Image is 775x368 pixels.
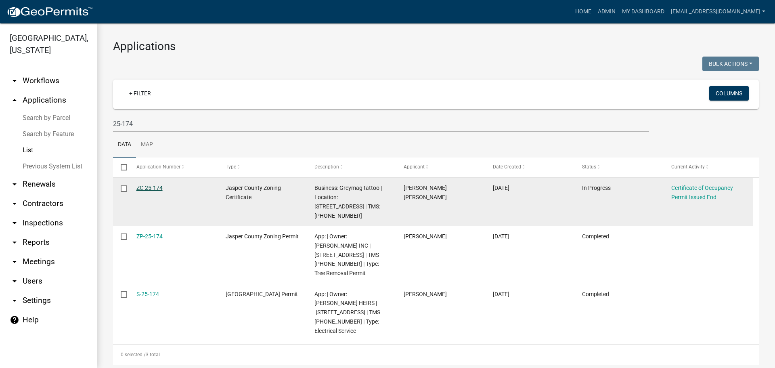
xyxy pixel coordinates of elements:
a: Map [136,132,158,158]
a: Data [113,132,136,158]
i: arrow_drop_down [10,76,19,86]
button: Columns [709,86,749,101]
div: 3 total [113,345,759,365]
span: 09/17/2025 [493,185,509,191]
datatable-header-cell: Select [113,158,128,177]
input: Search for applications [113,116,649,132]
span: Jerry Mitchell [404,291,447,297]
span: Application Number [136,164,180,170]
datatable-header-cell: Description [307,158,396,177]
span: Date Created [493,164,521,170]
span: Completed [582,233,609,240]
datatable-header-cell: Current Activity [664,158,753,177]
span: BRIAN A RODRIGUEZ ROMO [404,185,447,200]
span: Status [582,164,596,170]
a: Admin [595,4,619,19]
a: ZC-25-174 [136,185,163,191]
span: Completed [582,291,609,297]
span: In Progress [582,185,611,191]
i: help [10,315,19,325]
i: arrow_drop_down [10,276,19,286]
span: Jasper County Zoning Certificate [226,185,281,200]
span: 07/09/2025 [493,233,509,240]
a: Certificate of Occupancy [671,185,733,191]
span: Current Activity [671,164,705,170]
span: Jasper County Zoning Permit [226,233,299,240]
a: My Dashboard [619,4,668,19]
span: App: | Owner: D R HORTON INC | 162 CHICORA LN | TMS 091-01-00-048 | Type: Tree Removal Permit [314,233,379,276]
i: arrow_drop_down [10,218,19,228]
a: [EMAIL_ADDRESS][DOMAIN_NAME] [668,4,769,19]
span: App: | Owner: BATTISTE MILLIE HEIRS | 1113 MITCHELLVILLE RD | TMS 064-15-01-020 | Type: Electrica... [314,291,380,334]
span: 04/14/2025 [493,291,509,297]
a: S-25-174 [136,291,159,297]
datatable-header-cell: Application Number [128,158,218,177]
i: arrow_drop_down [10,199,19,208]
span: Jasper County Building Permit [226,291,298,297]
span: Description [314,164,339,170]
span: 0 selected / [121,352,146,357]
a: Home [572,4,595,19]
i: arrow_drop_down [10,238,19,247]
span: Applicant [404,164,425,170]
i: arrow_drop_up [10,95,19,105]
datatable-header-cell: Applicant [396,158,485,177]
span: Lisa Johnston [404,233,447,240]
h3: Applications [113,40,759,53]
i: arrow_drop_down [10,257,19,267]
a: ZP-25-174 [136,233,163,240]
span: Type [226,164,236,170]
a: + Filter [123,86,157,101]
button: Bulk Actions [702,57,759,71]
datatable-header-cell: Type [218,158,307,177]
i: arrow_drop_down [10,296,19,305]
span: Business: Greymag tattoo | Location: 3147 Argent Blvd Unit 103 Ridgeland Sc 29936 | TMS: 080-01-0... [314,185,382,219]
a: Permit Issued End [671,194,716,200]
datatable-header-cell: Date Created [485,158,574,177]
i: arrow_drop_down [10,179,19,189]
datatable-header-cell: Status [574,158,664,177]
